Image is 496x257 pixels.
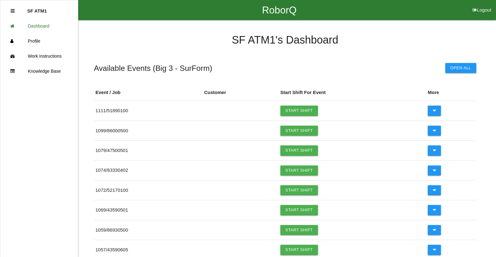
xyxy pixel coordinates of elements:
a: Dashboard [0,18,78,34]
h4: SF ATM1 's Dashboard [94,34,476,46]
td: 1111 / 51890100 [94,101,202,121]
th: Customer [202,84,279,101]
a: Start Shift [280,185,318,195]
a: Start Shift [280,145,318,155]
div: Close [11,3,15,18]
a: Knowledge Base [0,64,78,79]
td: 1099 / 86000500 [94,121,202,140]
h5: Available Events ( Big 3 - SurForm ) [94,64,212,72]
th: Event / Job [94,84,202,101]
td: 1069 / 43590501 [94,200,202,220]
a: Profile [0,34,78,49]
a: Start Shift [280,165,318,176]
td: 1074 / 83330402 [94,160,202,180]
p: SF ATM1 [27,3,47,13]
th: Start Shift For Event [279,84,426,101]
a: Start Shift [280,205,318,215]
th: More [426,84,476,101]
td: 1072 / 52170100 [94,180,202,200]
a: Start Shift [280,245,318,255]
a: Work Instructions [0,49,78,64]
a: Start Shift [280,106,318,116]
button: Open All [445,63,476,73]
a: Start Shift [280,225,318,235]
td: 1059 / 86930500 [94,220,202,240]
td: 1079 / 47500501 [94,141,202,160]
a: Start Shift [280,126,318,136]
